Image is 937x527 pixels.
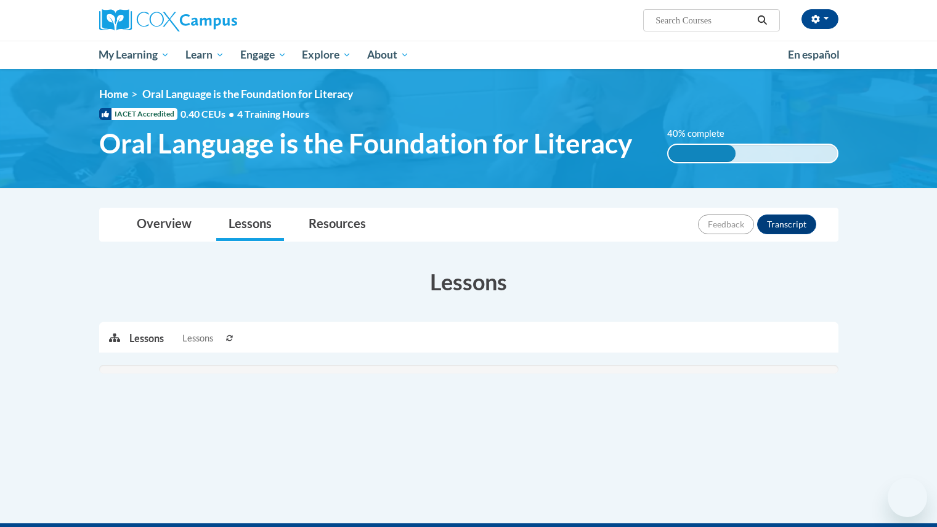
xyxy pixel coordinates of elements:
div: Main menu [81,41,857,69]
a: About [359,41,417,69]
iframe: Button to launch messaging window [888,478,927,517]
img: Cox Campus [99,9,237,31]
button: Feedback [698,214,754,234]
a: Explore [294,41,359,69]
a: Lessons [216,208,284,241]
span: About [367,47,409,62]
div: 40% complete [668,145,736,162]
span: • [229,108,234,120]
a: Cox Campus [99,9,333,31]
a: Overview [124,208,204,241]
span: 0.40 CEUs [181,107,237,121]
a: Engage [232,41,294,69]
span: Oral Language is the Foundation for Literacy [142,88,353,100]
a: Home [99,88,128,100]
a: Resources [296,208,378,241]
span: En español [788,48,840,61]
span: IACET Accredited [99,108,177,120]
span: 4 Training Hours [237,108,309,120]
p: Lessons [129,332,164,345]
span: My Learning [99,47,169,62]
input: Search Courses [654,13,753,28]
button: Search [753,13,771,28]
span: Engage [240,47,286,62]
span: Learn [185,47,224,62]
button: Account Settings [801,9,838,29]
label: 40% complete [667,127,738,141]
button: Transcript [757,214,816,234]
span: Lessons [182,332,213,345]
a: Learn [177,41,232,69]
span: Explore [302,47,351,62]
a: En español [780,42,848,68]
a: My Learning [91,41,178,69]
h3: Lessons [99,266,838,297]
span: Oral Language is the Foundation for Literacy [99,127,632,160]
